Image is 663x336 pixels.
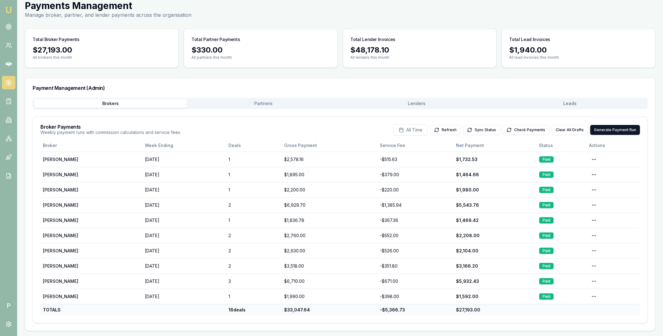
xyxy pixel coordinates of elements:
[539,263,554,269] div: Paid
[509,55,648,60] p: All lead invoices this month
[456,172,534,178] div: $1,464.66
[539,202,554,209] div: Paid
[43,187,140,193] div: [PERSON_NAME]
[226,139,282,152] th: Deals
[33,85,648,90] h3: Payment Management (Admin)
[406,127,422,133] span: All Time
[539,247,554,254] div: Paid
[284,263,375,269] div: $3,518.00
[187,99,340,108] button: Partners
[229,263,279,269] div: 2
[40,139,142,152] th: Broker
[351,55,489,60] p: All lenders this month
[503,125,549,135] button: Check Payments
[229,156,279,163] div: 1
[539,232,554,239] div: Paid
[456,187,534,193] div: $1,980.00
[509,45,648,55] div: $1,940.00
[142,213,226,228] td: [DATE]
[229,172,279,178] div: 1
[539,156,554,163] div: Paid
[456,278,534,284] div: $5,932.43
[463,125,500,135] button: Sync Status
[284,293,375,300] div: $1,990.00
[43,217,140,223] div: [PERSON_NAME]
[380,232,451,239] div: - $552.00
[284,156,375,163] div: $2,578.16
[456,307,534,313] div: $27,193.00
[380,248,451,254] div: - $526.00
[284,307,375,313] div: $33,047.64
[539,217,554,224] div: Paid
[40,124,180,129] h3: Broker Payments
[43,278,140,284] div: [PERSON_NAME]
[456,217,534,223] div: $1,469.42
[351,36,396,43] h3: Total Lender Invoices
[394,124,428,136] button: All Time
[380,278,451,284] div: - $671.00
[33,36,80,43] h3: Total Broker Payments
[380,172,451,178] div: - $379.00
[552,125,588,135] button: Clear All Drafts
[587,139,640,152] th: Actions
[340,99,494,108] button: Lenders
[229,248,279,254] div: 2
[380,307,451,313] div: - $5,366.73
[43,293,140,300] div: [PERSON_NAME]
[142,182,226,197] td: [DATE]
[40,129,180,136] p: Weekly payment runs with commission calculations and service fees
[5,6,12,14] img: emu-icon-u.png
[43,248,140,254] div: [PERSON_NAME]
[43,307,140,313] div: TOTALS
[191,55,330,60] p: All partners this month
[539,278,554,285] div: Paid
[456,263,534,269] div: $3,166.20
[456,248,534,254] div: $2,104.00
[380,202,451,208] div: - $1,385.94
[142,289,226,304] td: [DATE]
[284,172,375,178] div: $1,895.00
[539,186,554,193] div: Paid
[380,217,451,223] div: - $367.36
[509,36,550,43] h3: Total Lead Invoices
[229,202,279,208] div: 2
[229,187,279,193] div: 1
[25,11,191,19] p: Manage broker, partner, and lender payments across the organisation
[456,293,534,300] div: $1,592.00
[142,167,226,182] td: [DATE]
[142,197,226,213] td: [DATE]
[456,202,534,208] div: $5,543.76
[43,263,140,269] div: [PERSON_NAME]
[590,125,640,135] button: Generate Payment Run
[284,202,375,208] div: $6,929.70
[284,232,375,239] div: $2,760.00
[142,152,226,167] td: [DATE]
[454,139,536,152] th: Net Payment
[456,232,534,239] div: $2,208.00
[380,263,451,269] div: - $351.80
[430,125,461,135] button: Refresh
[284,248,375,254] div: $2,630.00
[229,293,279,300] div: 1
[539,293,554,300] div: Paid
[33,45,171,55] div: $27,193.00
[351,45,489,55] div: $48,178.10
[493,99,647,108] button: Leads
[142,228,226,243] td: [DATE]
[142,139,226,152] th: Week Ending
[229,232,279,239] div: 2
[34,99,187,108] button: Brokers
[536,139,587,152] th: Status
[142,274,226,289] td: [DATE]
[142,243,226,258] td: [DATE]
[229,217,279,223] div: 1
[43,232,140,239] div: [PERSON_NAME]
[284,278,375,284] div: $6,710.00
[282,139,378,152] th: Gross Payment
[456,156,534,163] div: $1,732.53
[380,156,451,163] div: - $515.63
[43,202,140,208] div: [PERSON_NAME]
[377,139,454,152] th: Service Fee
[33,55,171,60] p: All brokers this month
[380,293,451,300] div: - $398.00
